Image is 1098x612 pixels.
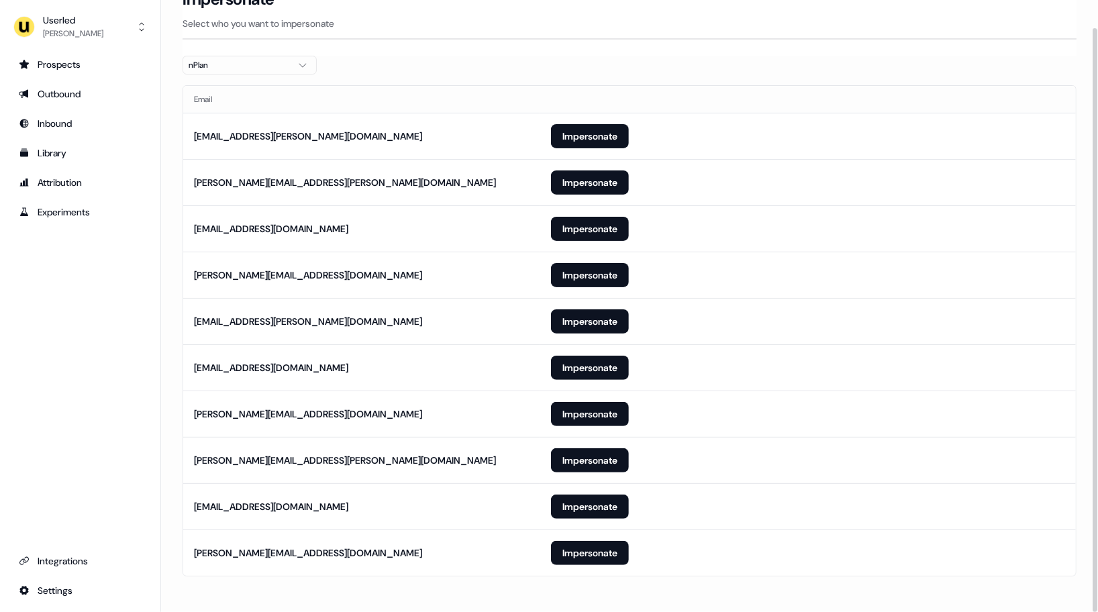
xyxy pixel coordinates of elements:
[19,554,142,568] div: Integrations
[19,117,142,130] div: Inbound
[19,58,142,71] div: Prospects
[19,205,142,219] div: Experiments
[11,83,150,105] a: Go to outbound experience
[194,222,348,236] div: [EMAIL_ADDRESS][DOMAIN_NAME]
[194,176,496,189] div: [PERSON_NAME][EMAIL_ADDRESS][PERSON_NAME][DOMAIN_NAME]
[551,217,629,241] button: Impersonate
[551,170,629,195] button: Impersonate
[11,113,150,134] a: Go to Inbound
[19,146,142,160] div: Library
[194,268,422,282] div: [PERSON_NAME][EMAIL_ADDRESS][DOMAIN_NAME]
[183,56,317,74] button: nPlan
[194,361,348,374] div: [EMAIL_ADDRESS][DOMAIN_NAME]
[551,263,629,287] button: Impersonate
[551,448,629,472] button: Impersonate
[194,315,422,328] div: [EMAIL_ADDRESS][PERSON_NAME][DOMAIN_NAME]
[11,550,150,572] a: Go to integrations
[551,124,629,148] button: Impersonate
[194,454,496,467] div: [PERSON_NAME][EMAIL_ADDRESS][PERSON_NAME][DOMAIN_NAME]
[194,130,422,143] div: [EMAIL_ADDRESS][PERSON_NAME][DOMAIN_NAME]
[11,11,150,43] button: Userled[PERSON_NAME]
[194,407,422,421] div: [PERSON_NAME][EMAIL_ADDRESS][DOMAIN_NAME]
[19,87,142,101] div: Outbound
[551,309,629,334] button: Impersonate
[189,58,289,72] div: nPlan
[43,13,103,27] div: Userled
[11,172,150,193] a: Go to attribution
[11,54,150,75] a: Go to prospects
[183,86,540,113] th: Email
[551,356,629,380] button: Impersonate
[551,495,629,519] button: Impersonate
[194,546,422,560] div: [PERSON_NAME][EMAIL_ADDRESS][DOMAIN_NAME]
[551,541,629,565] button: Impersonate
[19,584,142,597] div: Settings
[551,402,629,426] button: Impersonate
[183,17,1077,30] p: Select who you want to impersonate
[194,500,348,513] div: [EMAIL_ADDRESS][DOMAIN_NAME]
[11,580,150,601] a: Go to integrations
[19,176,142,189] div: Attribution
[43,27,103,40] div: [PERSON_NAME]
[11,142,150,164] a: Go to templates
[11,201,150,223] a: Go to experiments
